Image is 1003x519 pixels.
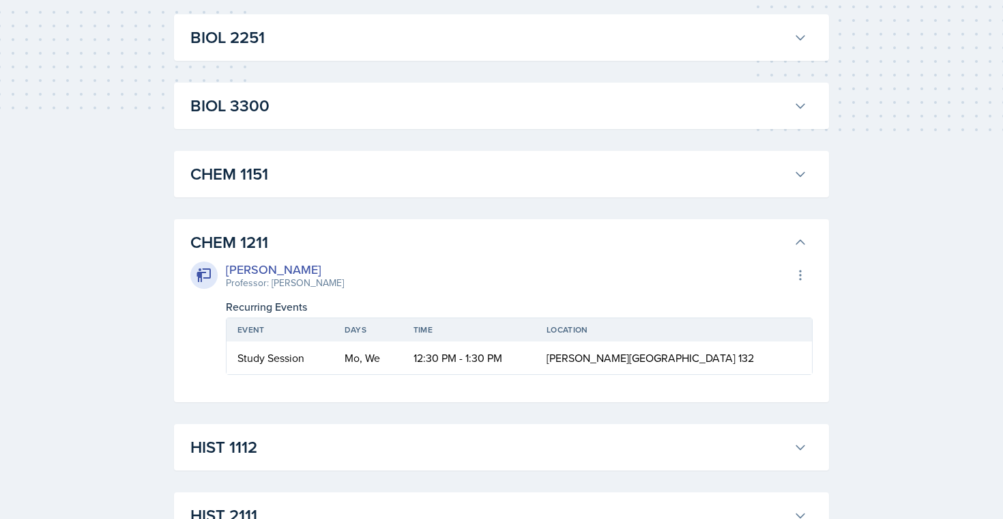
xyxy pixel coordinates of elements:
button: CHEM 1151 [188,159,810,189]
th: Days [334,318,403,341]
th: Location [536,318,812,341]
td: Mo, We [334,341,403,374]
span: [PERSON_NAME][GEOGRAPHIC_DATA] 132 [547,350,754,365]
h3: CHEM 1211 [190,230,788,255]
h3: HIST 1112 [190,435,788,460]
th: Event [227,318,334,341]
h3: CHEM 1151 [190,162,788,186]
button: BIOL 3300 [188,91,810,121]
button: CHEM 1211 [188,227,810,257]
div: [PERSON_NAME] [226,260,344,279]
td: 12:30 PM - 1:30 PM [403,341,536,374]
div: Professor: [PERSON_NAME] [226,276,344,290]
div: Recurring Events [226,298,813,315]
th: Time [403,318,536,341]
button: HIST 1112 [188,432,810,462]
div: Study Session [237,350,323,366]
h3: BIOL 3300 [190,94,788,118]
button: BIOL 2251 [188,23,810,53]
h3: BIOL 2251 [190,25,788,50]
